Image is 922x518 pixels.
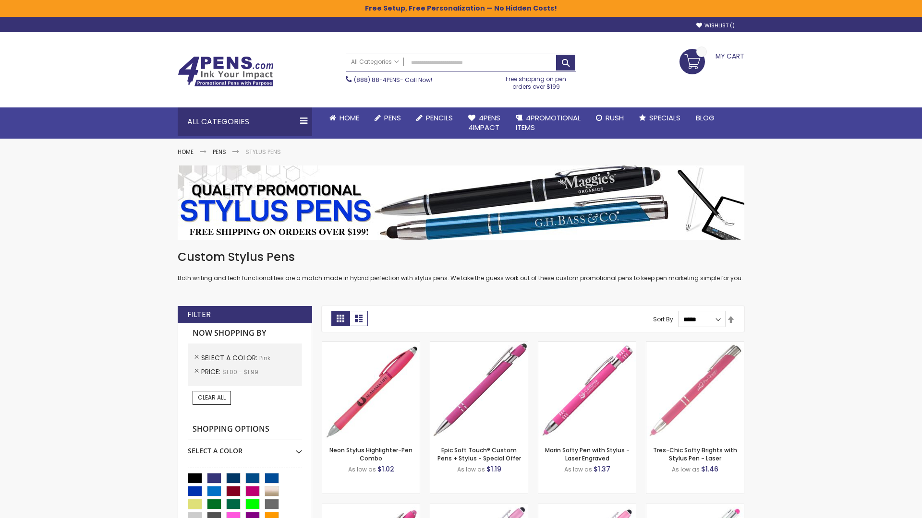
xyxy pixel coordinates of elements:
[461,107,508,139] a: 4Pens4impact
[259,354,270,362] span: Pink
[496,71,577,91] div: Free shipping on pen orders over $199
[178,107,312,136] div: All Categories
[588,107,631,129] a: Rush
[245,148,281,156] strong: Stylus Pens
[322,341,420,350] a: Neon Stylus Highlighter-Pen Combo-Pink
[322,107,367,129] a: Home
[348,465,376,473] span: As low as
[178,249,744,265] h1: Custom Stylus Pens
[457,465,485,473] span: As low as
[646,341,744,350] a: Tres-Chic Softy Brights with Stylus Pen - Laser-Pink
[193,391,231,404] a: Clear All
[346,54,404,70] a: All Categories
[538,341,636,350] a: Marin Softy Pen with Stylus - Laser Engraved-Pink
[198,393,226,401] span: Clear All
[430,504,528,512] a: Ellipse Stylus Pen - LaserMax-Pink
[631,107,688,129] a: Specials
[178,56,274,87] img: 4Pens Custom Pens and Promotional Products
[178,148,194,156] a: Home
[646,504,744,512] a: Tres-Chic Softy with Stylus Top Pen - ColorJet-Pink
[351,58,399,66] span: All Categories
[201,367,222,377] span: Price
[213,148,226,156] a: Pens
[564,465,592,473] span: As low as
[508,107,588,139] a: 4PROMOTIONALITEMS
[384,113,401,123] span: Pens
[486,464,501,474] span: $1.19
[187,309,211,320] strong: Filter
[201,353,259,363] span: Select A Color
[688,107,722,129] a: Blog
[409,107,461,129] a: Pencils
[222,368,258,376] span: $1.00 - $1.99
[594,464,610,474] span: $1.37
[329,446,412,462] a: Neon Stylus Highlighter-Pen Combo
[653,446,737,462] a: Tres-Chic Softy Brights with Stylus Pen - Laser
[188,419,302,440] strong: Shopping Options
[430,341,528,350] a: 4P-MS8B-Pink
[538,504,636,512] a: Ellipse Stylus Pen - ColorJet-Pink
[468,113,500,132] span: 4Pens 4impact
[188,439,302,456] div: Select A Color
[354,76,432,84] span: - Call Now!
[516,113,581,132] span: 4PROMOTIONAL ITEMS
[331,311,350,326] strong: Grid
[426,113,453,123] span: Pencils
[178,249,744,283] div: Both writing and tech functionalities are a match made in hybrid perfection with stylus pens. We ...
[696,113,715,123] span: Blog
[322,342,420,439] img: Neon Stylus Highlighter-Pen Combo-Pink
[437,446,521,462] a: Epic Soft Touch® Custom Pens + Stylus - Special Offer
[430,342,528,439] img: 4P-MS8B-Pink
[696,22,735,29] a: Wishlist
[606,113,624,123] span: Rush
[672,465,700,473] span: As low as
[322,504,420,512] a: Ellipse Softy Brights with Stylus Pen - Laser-Pink
[354,76,400,84] a: (888) 88-4PENS
[367,107,409,129] a: Pens
[646,342,744,439] img: Tres-Chic Softy Brights with Stylus Pen - Laser-Pink
[178,165,744,240] img: Stylus Pens
[538,342,636,439] img: Marin Softy Pen with Stylus - Laser Engraved-Pink
[545,446,630,462] a: Marin Softy Pen with Stylus - Laser Engraved
[188,323,302,343] strong: Now Shopping by
[649,113,680,123] span: Specials
[653,315,673,323] label: Sort By
[340,113,359,123] span: Home
[701,464,718,474] span: $1.46
[377,464,394,474] span: $1.02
